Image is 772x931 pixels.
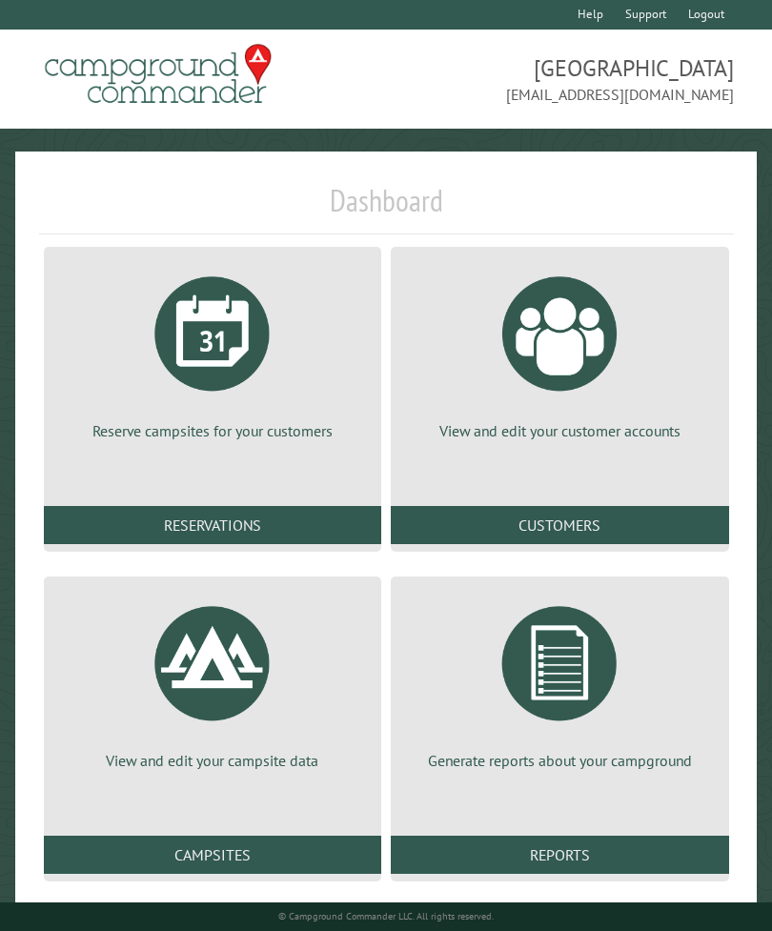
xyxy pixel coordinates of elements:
[67,420,359,441] p: Reserve campsites for your customers
[386,52,734,106] span: [GEOGRAPHIC_DATA] [EMAIL_ADDRESS][DOMAIN_NAME]
[414,592,706,771] a: Generate reports about your campground
[414,750,706,771] p: Generate reports about your campground
[67,262,359,441] a: Reserve campsites for your customers
[278,910,494,922] small: © Campground Commander LLC. All rights reserved.
[414,262,706,441] a: View and edit your customer accounts
[391,836,729,874] a: Reports
[44,836,382,874] a: Campsites
[414,420,706,441] p: View and edit your customer accounts
[67,592,359,771] a: View and edit your campsite data
[391,506,729,544] a: Customers
[39,182,734,234] h1: Dashboard
[44,506,382,544] a: Reservations
[39,37,277,111] img: Campground Commander
[67,750,359,771] p: View and edit your campsite data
